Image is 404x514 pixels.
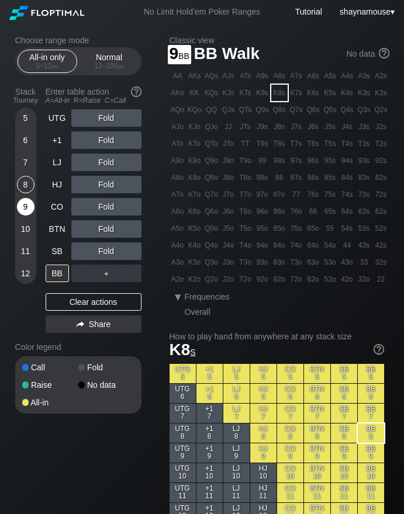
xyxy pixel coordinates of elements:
[277,364,303,383] div: CO 5
[170,341,196,359] span: K8
[277,463,303,482] div: CO 10
[288,68,305,84] div: A7s
[304,443,330,463] div: BTN 9
[322,220,339,237] div: 55
[271,237,288,253] div: 84o
[356,119,372,135] div: J3s
[304,483,330,502] div: BTN 11
[331,404,357,423] div: SB 7
[271,271,288,287] div: 82o
[288,119,305,135] div: J7s
[305,68,322,84] div: A6s
[305,254,322,270] div: 63o
[52,62,58,70] span: bb
[339,203,355,220] div: 64s
[46,131,69,149] div: +1
[237,85,254,101] div: KTs
[203,254,220,270] div: Q3o
[254,254,271,270] div: 93o
[254,136,271,152] div: T9s
[237,169,254,186] div: T8o
[76,321,84,328] img: share.864f2f62.svg
[271,220,288,237] div: 85o
[339,119,355,135] div: J4s
[203,169,220,186] div: Q8o
[196,463,223,482] div: +1 10
[46,198,69,216] div: CO
[170,220,186,237] div: A5o
[305,169,322,186] div: 86s
[22,363,78,371] div: Call
[250,404,277,423] div: HJ 7
[271,85,288,101] div: K8s
[322,152,339,169] div: 95s
[331,483,357,502] div: SB 11
[237,152,254,169] div: T9o
[11,96,41,105] div: Tourney
[187,85,203,101] div: KK
[71,109,141,127] div: Fold
[170,443,196,463] div: UTG 9
[17,154,34,171] div: 7
[322,254,339,270] div: 53o
[304,404,330,423] div: BTN 7
[71,242,141,260] div: Fold
[288,254,305,270] div: 73o
[170,237,186,253] div: A4o
[322,169,339,186] div: 85s
[220,237,237,253] div: J4o
[168,45,191,64] span: 9
[356,220,372,237] div: 53s
[237,119,254,135] div: JTs
[288,102,305,118] div: Q7s
[358,443,384,463] div: BB 9
[20,50,74,72] div: All-in only
[339,237,355,253] div: 44
[356,271,372,287] div: 32o
[22,381,78,389] div: Raise
[288,237,305,253] div: 74o
[288,85,305,101] div: K7s
[356,169,372,186] div: 83s
[271,102,288,118] div: Q8s
[171,290,186,304] div: ▾
[126,7,278,19] div: No Limit Hold’em Poker Ranges
[271,254,288,270] div: 83o
[170,169,186,186] div: A8o
[295,7,322,16] a: Tutorial
[358,404,384,423] div: BB 7
[17,265,34,282] div: 12
[304,423,330,443] div: BTN 8
[339,186,355,203] div: 74s
[17,242,34,260] div: 11
[305,152,322,169] div: 96s
[22,398,78,407] div: All-in
[250,443,277,463] div: HJ 9
[322,85,339,101] div: K5s
[187,68,203,84] div: AKs
[220,136,237,152] div: JTo
[46,176,69,193] div: HJ
[187,102,203,118] div: KQo
[254,102,271,118] div: Q9s
[170,463,196,482] div: UTG 10
[170,68,186,84] div: AA
[118,62,124,70] span: bb
[196,423,223,443] div: +1 8
[203,68,220,84] div: AQs
[17,109,34,127] div: 5
[170,186,186,203] div: A7o
[339,271,355,287] div: 42o
[372,343,385,356] img: help.32db89a4.svg
[190,345,195,357] span: s
[356,68,372,84] div: A3s
[254,68,271,84] div: A9s
[170,254,186,270] div: A3o
[305,203,322,220] div: 66
[304,384,330,403] div: BTN 6
[254,169,271,186] div: 98o
[271,152,288,169] div: 98s
[203,237,220,253] div: Q4o
[71,154,141,171] div: Fold
[196,443,223,463] div: +1 9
